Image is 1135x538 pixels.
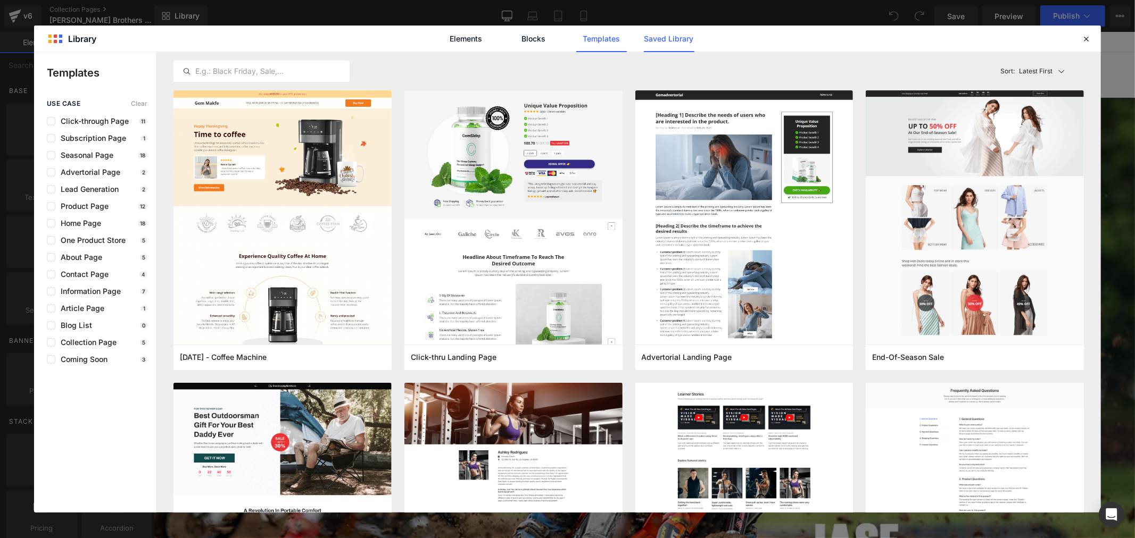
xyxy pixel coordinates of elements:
p: 5 [140,237,147,243]
span: End-Of-Season Sale [872,352,944,362]
span: Subscription Page [55,134,126,142]
span: Clear [131,100,147,107]
span: Click-through Page [55,117,129,125]
div: Open Intercom Messenger [1099,502,1124,527]
p: 4 [139,271,147,278]
p: Templates [47,65,156,81]
summary: Search [715,31,739,55]
span: Thanksgiving - Coffee Machine [180,352,267,362]
span: Sort: [1001,68,1015,75]
p: 3 [140,356,147,363]
span: Collection Page [55,338,117,347]
p: 18 [138,152,147,158]
a: Home [329,32,362,54]
p: 5 [140,254,147,260]
span: Information Page [55,287,121,296]
span: Article Page [55,304,104,313]
span: Contact [409,38,436,48]
a: Catalog [362,32,402,54]
span: Sports Threads Shop [198,35,314,52]
span: Catalog [369,38,395,48]
a: Contact [402,32,442,54]
span: Blog List [55,321,92,330]
input: E.g.: Black Friday, Sale,... [174,65,349,78]
a: Sports Threads Shop [194,33,319,54]
p: 12 [138,203,147,209]
p: 18 [138,220,147,226]
p: 0 [140,322,147,329]
span: About Page [55,253,102,262]
span: Advertorial Landing Page [642,352,732,362]
span: Lead Generation [55,185,119,194]
span: Contact Page [55,270,109,279]
p: 2 [140,169,147,175]
p: 2 [140,186,147,192]
span: One Product Store [55,236,126,245]
span: Click-thru Landing Page [411,352,496,362]
p: 7 [140,288,147,295]
p: 5 [140,339,147,346]
a: Saved Library [644,26,694,52]
span: Home Page [55,219,101,228]
a: Elements [441,26,492,52]
span: Seasonal Page [55,151,113,159]
span: Advertorial Page [55,168,120,176]
span: Home [336,38,356,48]
a: Blocks [509,26,559,52]
span: Welcome to our store [455,5,526,14]
span: Product Page [55,202,109,211]
span: Coming Soon [55,355,107,364]
p: 1 [141,135,147,141]
button: Latest FirstSort:Latest First [997,61,1084,82]
a: Templates [576,26,627,52]
p: 11 [139,118,147,124]
span: use case [47,100,80,107]
p: 1 [141,305,147,312]
p: Latest First [1020,66,1053,76]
